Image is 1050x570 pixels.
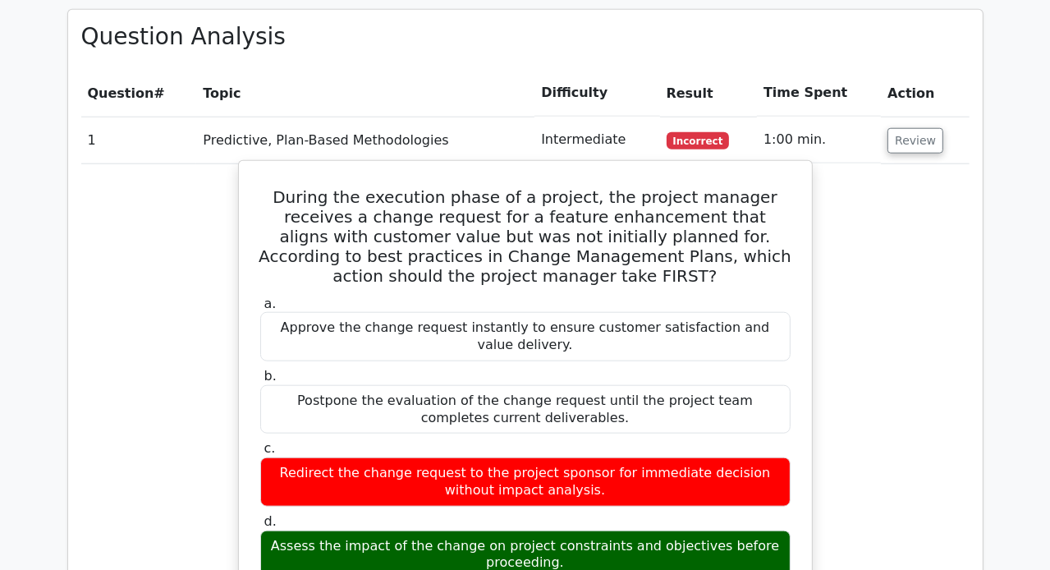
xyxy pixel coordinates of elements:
[88,85,154,101] span: Question
[757,70,881,117] th: Time Spent
[260,385,791,434] div: Postpone the evaluation of the change request until the project team completes current deliverables.
[196,70,534,117] th: Topic
[534,117,659,163] td: Intermediate
[534,70,659,117] th: Difficulty
[660,70,758,117] th: Result
[196,117,534,163] td: Predictive, Plan-Based Methodologies
[264,296,277,311] span: a.
[264,513,277,529] span: d.
[757,117,881,163] td: 1:00 min.
[81,23,970,51] h3: Question Analysis
[81,117,197,163] td: 1
[81,70,197,117] th: #
[259,187,792,286] h5: During the execution phase of a project, the project manager receives a change request for a feat...
[264,368,277,384] span: b.
[260,457,791,507] div: Redirect the change request to the project sponsor for immediate decision without impact analysis.
[260,312,791,361] div: Approve the change request instantly to ensure customer satisfaction and value delivery.
[264,440,276,456] span: c.
[667,132,730,149] span: Incorrect
[887,128,943,154] button: Review
[881,70,969,117] th: Action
